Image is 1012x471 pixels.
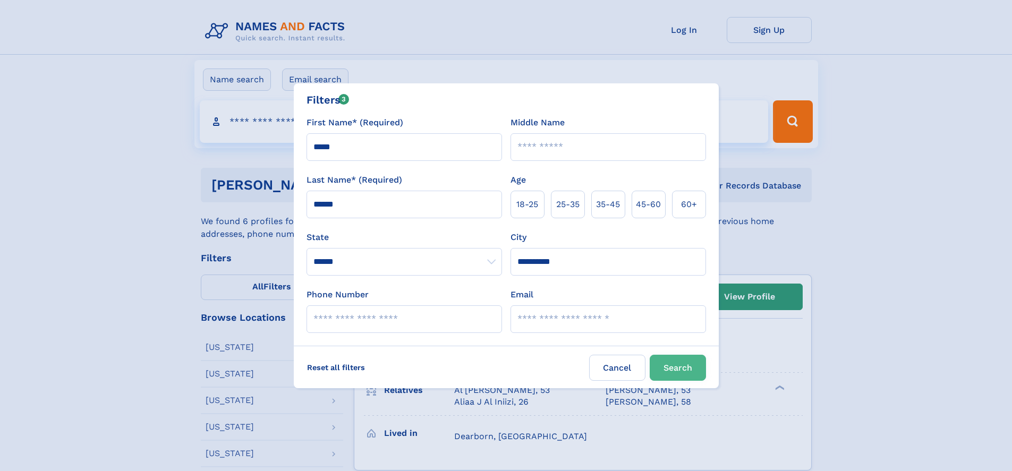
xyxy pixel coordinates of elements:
[511,116,565,129] label: Middle Name
[650,355,706,381] button: Search
[307,116,403,129] label: First Name* (Required)
[307,92,350,108] div: Filters
[681,198,697,211] span: 60+
[596,198,620,211] span: 35‑45
[511,288,533,301] label: Email
[307,231,502,244] label: State
[511,231,526,244] label: City
[300,355,372,380] label: Reset all filters
[516,198,538,211] span: 18‑25
[307,174,402,186] label: Last Name* (Required)
[307,288,369,301] label: Phone Number
[511,174,526,186] label: Age
[636,198,661,211] span: 45‑60
[556,198,580,211] span: 25‑35
[589,355,645,381] label: Cancel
